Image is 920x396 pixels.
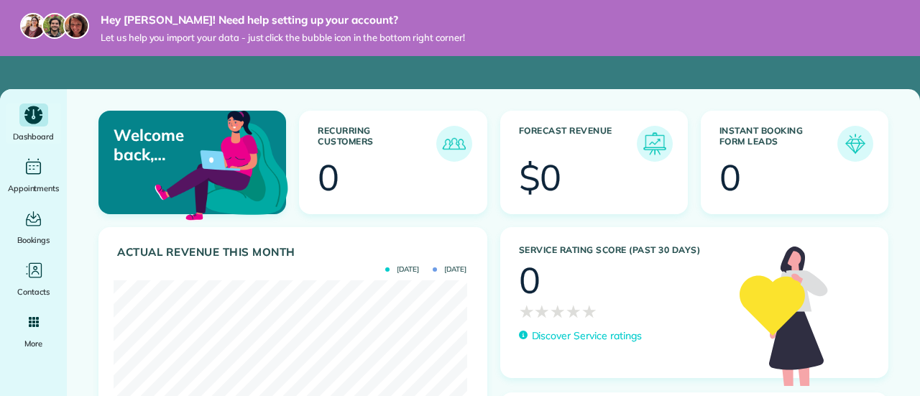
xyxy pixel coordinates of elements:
[6,259,61,299] a: Contacts
[385,266,419,273] span: [DATE]
[20,13,46,39] img: maria-72a9807cf96188c08ef61303f053569d2e2a8a1cde33d635c8a3ac13582a053d.jpg
[63,13,89,39] img: michelle-19f622bdf1676172e81f8f8fba1fb50e276960ebfe0243fe18214015130c80e4.jpg
[519,262,540,298] div: 0
[532,328,642,344] p: Discover Service ratings
[13,129,54,144] span: Dashboard
[42,13,68,39] img: jorge-587dff0eeaa6aab1f244e6dc62b8924c3b6ad411094392a53c71c6c4a576187d.jpg
[566,298,581,324] span: ★
[581,298,597,324] span: ★
[6,103,61,144] a: Dashboard
[17,233,50,247] span: Bookings
[519,160,562,195] div: $0
[841,129,870,158] img: icon_form_leads-04211a6a04a5b2264e4ee56bc0799ec3eb69b7e499cbb523a139df1d13a81ae0.png
[440,129,469,158] img: icon_recurring_customers-cf858462ba22bcd05b5a5880d41d6543d210077de5bb9ebc9590e49fd87d84ed.png
[318,160,339,195] div: 0
[433,266,466,273] span: [DATE]
[550,298,566,324] span: ★
[24,336,42,351] span: More
[519,245,726,255] h3: Service Rating score (past 30 days)
[8,181,60,195] span: Appointments
[6,207,61,247] a: Bookings
[117,246,472,259] h3: Actual Revenue this month
[6,155,61,195] a: Appointments
[519,126,637,162] h3: Forecast Revenue
[640,129,669,158] img: icon_forecast_revenue-8c13a41c7ed35a8dcfafea3cbb826a0462acb37728057bba2d056411b612bbbe.png
[519,328,642,344] a: Discover Service ratings
[17,285,50,299] span: Contacts
[719,126,837,162] h3: Instant Booking Form Leads
[719,160,741,195] div: 0
[152,94,291,234] img: dashboard_welcome-42a62b7d889689a78055ac9021e634bf52bae3f8056760290aed330b23ab8690.png
[519,298,535,324] span: ★
[114,126,224,164] p: Welcome back, [PERSON_NAME]!
[101,32,465,44] span: Let us help you import your data - just click the bubble icon in the bottom right corner!
[318,126,436,162] h3: Recurring Customers
[101,13,465,27] strong: Hey [PERSON_NAME]! Need help setting up your account?
[534,298,550,324] span: ★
